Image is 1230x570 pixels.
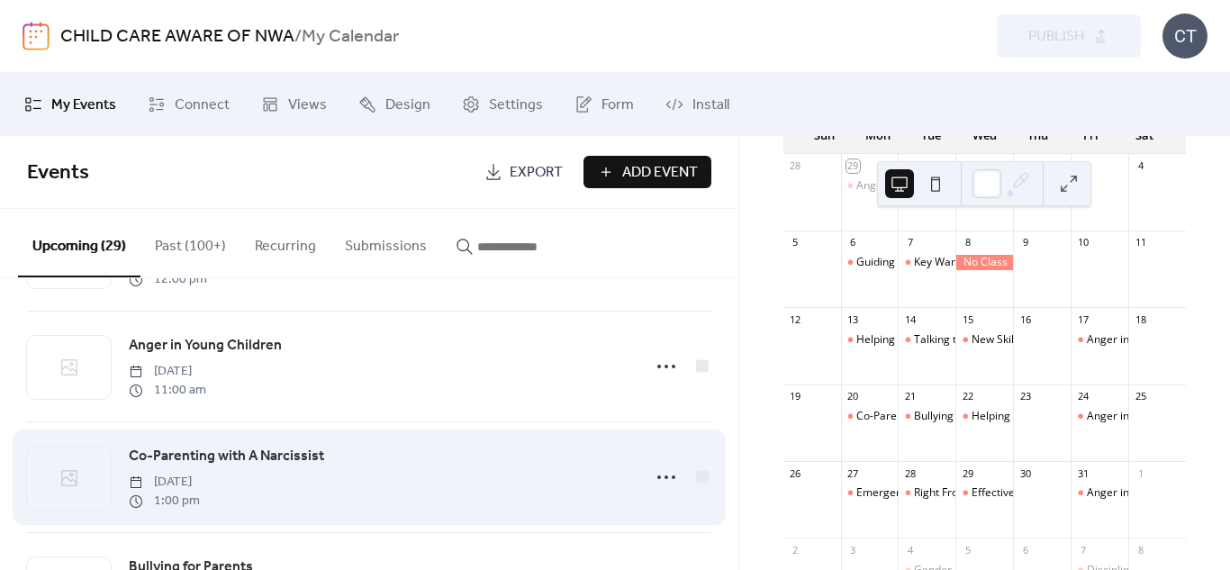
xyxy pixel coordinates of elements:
span: Views [288,95,327,116]
div: 15 [961,312,974,326]
div: Co-Parenting with A Narcissist [841,409,899,424]
span: Events [27,153,89,193]
div: 31 [1076,466,1090,480]
div: 19 [789,390,802,403]
div: Key Warning Signs, Mental Health Disorders in Children [898,255,955,270]
div: 28 [789,159,802,173]
div: Anger in Teenagers [1087,485,1186,501]
div: Anger Triggers [856,178,932,194]
div: Key Warning Signs, Mental Health Disorders in Children [914,255,1192,270]
b: / [294,20,302,54]
a: Settings [448,80,556,129]
div: Right From Birth [914,485,995,501]
button: Recurring [240,209,330,276]
div: 8 [1134,543,1147,556]
div: Helping Children Write Healthy Anger Scripts [856,332,1081,348]
div: Talking to your Child [898,332,955,348]
div: 13 [846,312,860,326]
div: 7 [1076,543,1090,556]
div: Right From Birth [898,485,955,501]
div: 7 [903,236,917,249]
div: 3 [846,543,860,556]
div: 8 [961,236,974,249]
span: Anger in Young Children [129,335,282,357]
div: 16 [1018,312,1032,326]
span: My Events [51,95,116,116]
div: New Skills for Frazzled Parents [972,332,1126,348]
div: 3 [1076,159,1090,173]
span: Design [385,95,430,116]
div: 29 [961,466,974,480]
button: Add Event [583,156,711,188]
div: 25 [1134,390,1147,403]
div: 10 [1076,236,1090,249]
span: Export [510,162,563,184]
div: 30 [903,159,917,173]
span: [DATE] [129,473,200,492]
div: Effective Discipline Ages [DEMOGRAPHIC_DATA] [972,485,1216,501]
span: 1:00 pm [129,492,200,511]
div: Co-Parenting with A Narcissist [856,409,1008,424]
div: Guiding Children in Choices and Consequences [856,255,1092,270]
a: Form [561,80,647,129]
div: New Skills for Frazzled Parents [955,332,1013,348]
div: Bullying for Parents [914,409,1012,424]
div: Anger in Children [1071,409,1128,424]
div: 14 [903,312,917,326]
span: Form [601,95,634,116]
div: 5 [961,543,974,556]
a: Export [471,156,576,188]
div: Anger in Teenagers [1071,485,1128,501]
div: Effective Discipline Ages 2-12 [955,485,1013,501]
div: 29 [846,159,860,173]
a: CHILD CARE AWARE OF NWA [60,20,294,54]
div: 24 [1076,390,1090,403]
div: 1 [961,159,974,173]
a: Co-Parenting with A Narcissist [129,445,324,468]
div: 22 [961,390,974,403]
div: Bullying for Parents [898,409,955,424]
div: Emergency Preparedness [856,485,986,501]
div: 23 [1018,390,1032,403]
div: 17 [1076,312,1090,326]
div: Guiding Children in Choices and Consequences [841,255,899,270]
div: 27 [846,466,860,480]
a: Anger in Young Children [129,334,282,357]
a: Design [345,80,444,129]
div: 4 [903,543,917,556]
span: Co-Parenting with A Narcissist [129,446,324,467]
span: 12:00 pm [129,270,207,289]
div: No Class [955,255,1013,270]
span: Install [692,95,729,116]
div: 20 [846,390,860,403]
span: Add Event [622,162,698,184]
a: My Events [11,80,130,129]
div: 1 [1134,466,1147,480]
a: Connect [134,80,243,129]
div: Talking to your Child [914,332,1016,348]
button: Upcoming (29) [18,209,140,277]
div: 11 [1134,236,1147,249]
div: 26 [789,466,802,480]
span: 11:00 am [129,381,206,400]
div: 6 [846,236,860,249]
div: 2 [789,543,802,556]
div: Anger Triggers [841,178,899,194]
div: 30 [1018,466,1032,480]
b: My Calendar [302,20,399,54]
a: Install [652,80,743,129]
div: Anger in Children [1087,409,1174,424]
div: 28 [903,466,917,480]
span: Settings [489,95,543,116]
div: Anger in Young Children [1071,332,1128,348]
div: Helping Children Write Healthy Anger Scripts [841,332,899,348]
button: Past (100+) [140,209,240,276]
a: Views [248,80,340,129]
div: 9 [1018,236,1032,249]
div: CT [1162,14,1207,59]
span: [DATE] [129,362,206,381]
div: 21 [903,390,917,403]
div: 18 [1134,312,1147,326]
div: Emergency Preparedness [841,485,899,501]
